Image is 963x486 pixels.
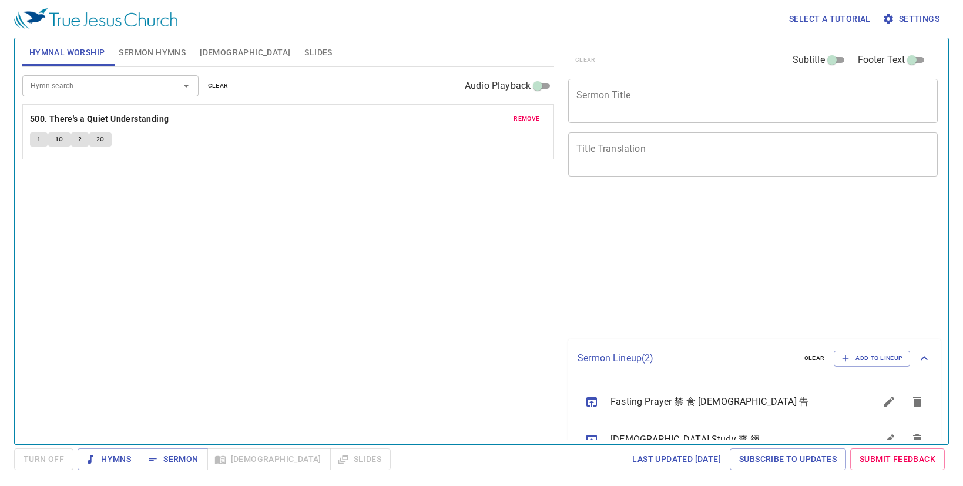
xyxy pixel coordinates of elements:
b: 500. There's a Quiet Understanding [30,112,169,127]
button: 1C [48,132,71,147]
span: 1 [37,134,41,145]
button: 2C [89,132,112,147]
span: clear [804,353,825,364]
span: Last updated [DATE] [632,452,721,467]
button: Settings [880,8,944,30]
button: clear [797,351,832,365]
button: Select a tutorial [784,8,875,30]
span: [DEMOGRAPHIC_DATA] [200,45,290,60]
span: 1C [55,134,63,145]
span: [DEMOGRAPHIC_DATA] Study 查 經 [610,432,847,447]
span: Select a tutorial [789,12,871,26]
div: Sermon Lineup(2)clearAdd to Lineup [568,339,941,378]
span: 2C [96,134,105,145]
a: Submit Feedback [850,448,945,470]
span: remove [514,114,539,124]
img: True Jesus Church [14,8,177,29]
span: Slides [304,45,332,60]
span: Audio Playback [465,79,531,93]
button: Add to Lineup [834,351,910,366]
button: remove [506,112,546,126]
span: Hymns [87,452,131,467]
span: Settings [885,12,939,26]
button: Hymns [78,448,140,470]
span: Subscribe to Updates [739,452,837,467]
button: 500. There's a Quiet Understanding [30,112,171,127]
a: Last updated [DATE] [628,448,726,470]
span: Submit Feedback [860,452,935,467]
button: Open [178,78,194,94]
span: Add to Lineup [841,353,902,364]
ul: sermon lineup list [568,378,941,463]
span: clear [208,81,229,91]
button: Sermon [140,448,207,470]
span: Footer Text [858,53,905,67]
span: 2 [78,134,82,145]
button: clear [201,79,236,93]
button: 1 [30,132,48,147]
span: Hymnal Worship [29,45,105,60]
iframe: from-child [563,189,865,335]
span: Sermon Hymns [119,45,186,60]
span: Sermon [149,452,198,467]
a: Subscribe to Updates [730,448,846,470]
p: Sermon Lineup ( 2 ) [578,351,795,365]
span: Subtitle [793,53,825,67]
span: Fasting Prayer 禁 食 [DEMOGRAPHIC_DATA] 告 [610,395,847,409]
button: 2 [71,132,89,147]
